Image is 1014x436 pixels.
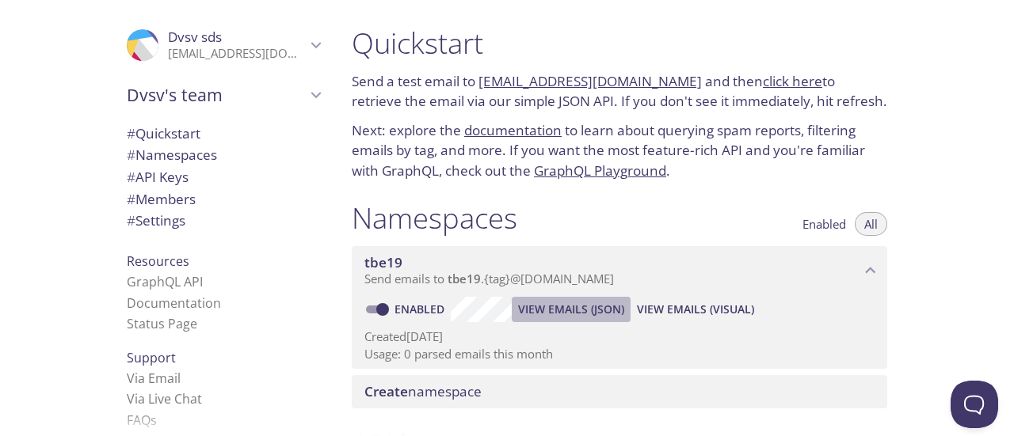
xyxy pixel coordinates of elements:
span: # [127,190,135,208]
a: Via Email [127,370,181,387]
div: tbe19 namespace [352,246,887,295]
span: Quickstart [127,124,200,142]
div: API Keys [114,166,333,188]
h1: Namespaces [352,200,517,236]
a: GraphQL API [127,273,203,290]
p: Usage: 0 parsed emails this month [364,346,875,362]
span: tbe19 [364,253,402,271]
button: View Emails (JSON) [512,297,631,322]
div: Members [114,188,333,210]
span: Dvsv's team [127,84,306,106]
span: Dvsv sds [168,28,222,46]
span: tbe19 [448,271,481,286]
span: Resources [127,252,189,270]
a: GraphQL Playground [534,161,666,180]
h1: Quickstart [352,25,887,61]
span: # [127,124,135,142]
a: click here [763,72,822,90]
div: Dvsv's team [114,74,333,116]
div: Namespaces [114,144,333,166]
span: View Emails (JSON) [518,300,624,319]
p: Next: explore the to learn about querying spam reports, filtering emails by tag, and more. If you... [352,120,887,181]
span: # [127,211,135,229]
div: Create namespace [352,375,887,408]
a: Documentation [127,294,221,312]
button: All [855,212,887,236]
span: View Emails (Visual) [637,300,754,319]
div: Team Settings [114,210,333,232]
p: Created [DATE] [364,328,875,345]
span: Create [364,382,408,400]
div: Dvsv sds [114,19,333,71]
a: [EMAIL_ADDRESS][DOMAIN_NAME] [478,72,702,90]
span: Namespaces [127,146,217,164]
span: Support [127,349,176,366]
span: namespace [364,382,482,400]
span: API Keys [127,168,189,186]
button: Enabled [793,212,856,236]
a: Status Page [127,315,197,332]
span: Members [127,190,196,208]
div: Quickstart [114,123,333,145]
a: Enabled [392,301,451,317]
a: documentation [464,121,562,139]
p: [EMAIL_ADDRESS][DOMAIN_NAME] [168,46,306,62]
span: Send emails to . {tag} @[DOMAIN_NAME] [364,271,614,286]
span: # [127,168,135,186]
button: View Emails (Visual) [631,297,760,322]
a: Via Live Chat [127,390,202,408]
p: Send a test email to and then to retrieve the email via our simple JSON API. If you don't see it ... [352,71,887,112]
iframe: Help Scout Beacon - Open [951,381,998,428]
span: Settings [127,211,185,229]
span: # [127,146,135,164]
